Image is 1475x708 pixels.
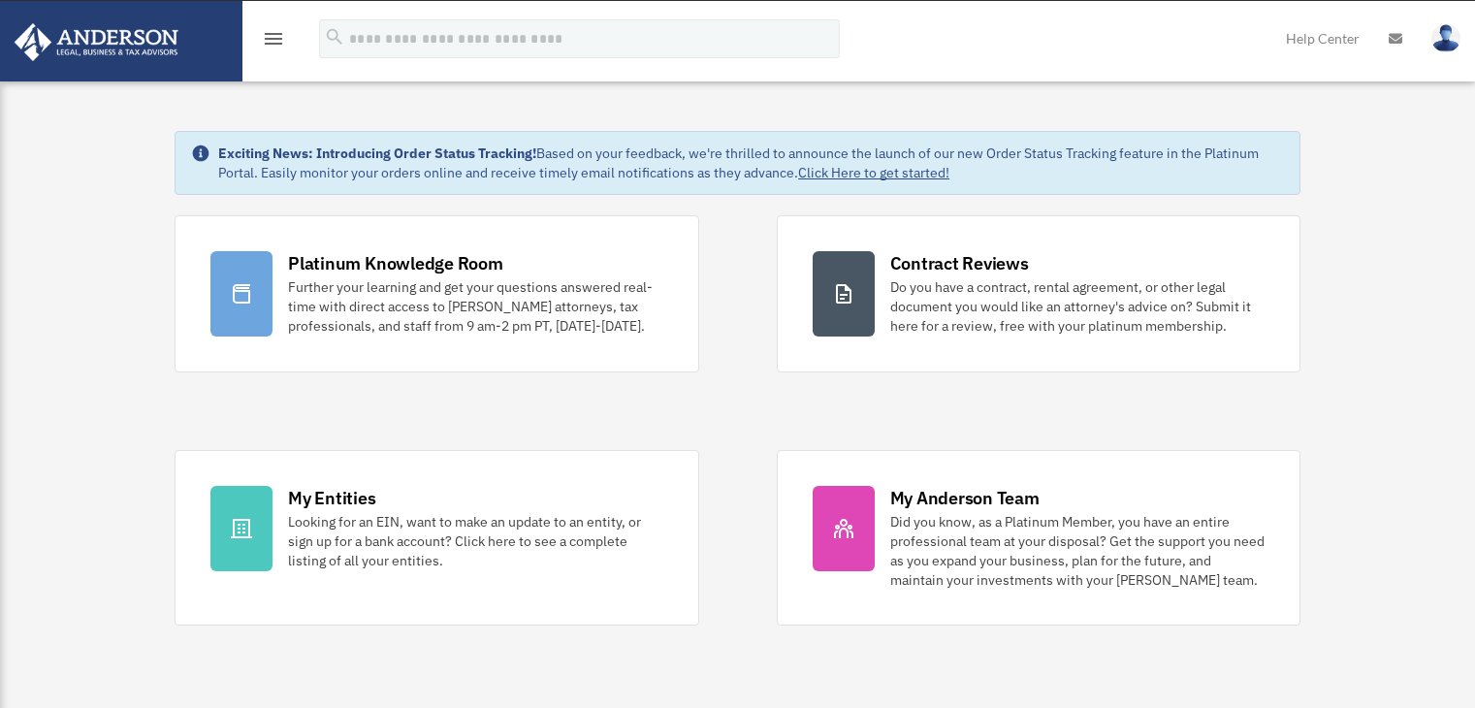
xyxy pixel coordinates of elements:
div: Contract Reviews [890,251,1029,275]
strong: Exciting News: Introducing Order Status Tracking! [218,145,536,162]
div: My Anderson Team [890,486,1040,510]
div: Did you know, as a Platinum Member, you have an entire professional team at your disposal? Get th... [890,512,1265,590]
a: Click Here to get started! [798,164,949,181]
div: Platinum Knowledge Room [288,251,503,275]
img: Anderson Advisors Platinum Portal [9,23,184,61]
a: menu [262,34,285,50]
i: menu [262,27,285,50]
i: search [324,26,345,48]
img: User Pic [1431,24,1460,52]
a: My Entities Looking for an EIN, want to make an update to an entity, or sign up for a bank accoun... [175,450,698,626]
div: Looking for an EIN, want to make an update to an entity, or sign up for a bank account? Click her... [288,512,662,570]
div: Based on your feedback, we're thrilled to announce the launch of our new Order Status Tracking fe... [218,144,1284,182]
div: My Entities [288,486,375,510]
a: Platinum Knowledge Room Further your learning and get your questions answered real-time with dire... [175,215,698,372]
div: Do you have a contract, rental agreement, or other legal document you would like an attorney's ad... [890,277,1265,336]
a: Contract Reviews Do you have a contract, rental agreement, or other legal document you would like... [777,215,1300,372]
a: My Anderson Team Did you know, as a Platinum Member, you have an entire professional team at your... [777,450,1300,626]
div: Further your learning and get your questions answered real-time with direct access to [PERSON_NAM... [288,277,662,336]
